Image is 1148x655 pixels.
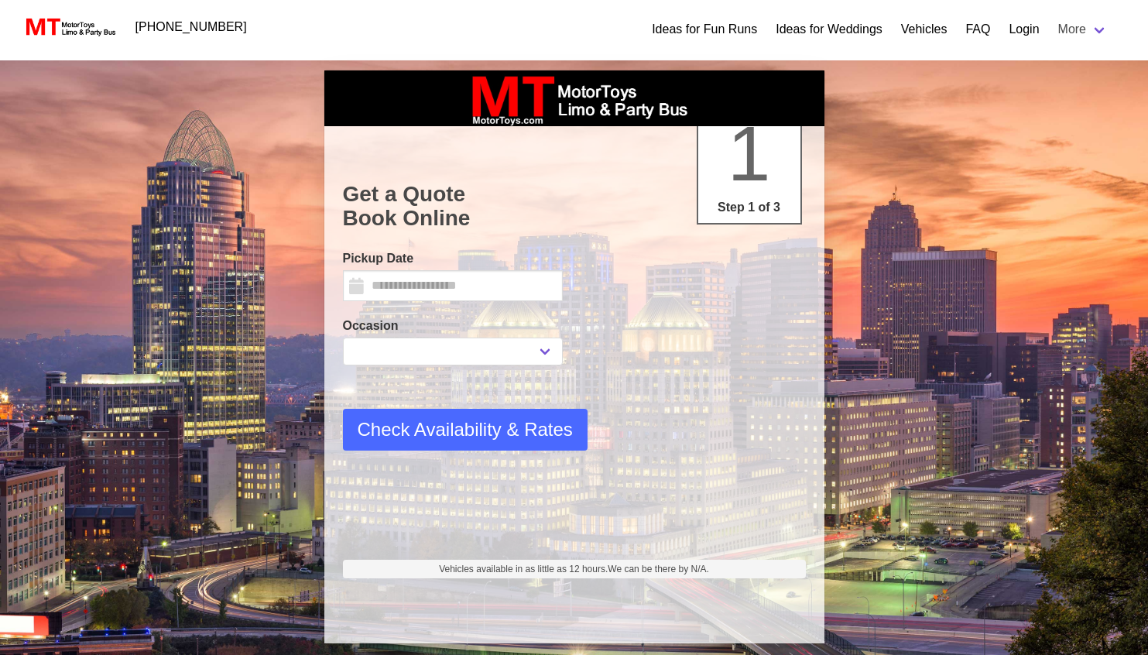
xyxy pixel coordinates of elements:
a: [PHONE_NUMBER] [126,12,256,43]
a: More [1049,14,1117,45]
label: Pickup Date [343,249,563,268]
label: Occasion [343,317,563,335]
a: FAQ [965,20,990,39]
a: Ideas for Fun Runs [652,20,757,39]
img: box_logo_brand.jpeg [458,70,691,126]
a: Ideas for Weddings [776,20,882,39]
span: 1 [728,110,771,197]
a: Login [1009,20,1039,39]
span: We can be there by N/A. [608,564,709,574]
span: Check Availability & Rates [358,416,573,444]
button: Check Availability & Rates [343,409,588,451]
span: Vehicles available in as little as 12 hours. [439,562,709,576]
h1: Get a Quote Book Online [343,182,806,231]
a: Vehicles [901,20,948,39]
img: MotorToys Logo [22,16,117,38]
p: Step 1 of 3 [704,198,794,217]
